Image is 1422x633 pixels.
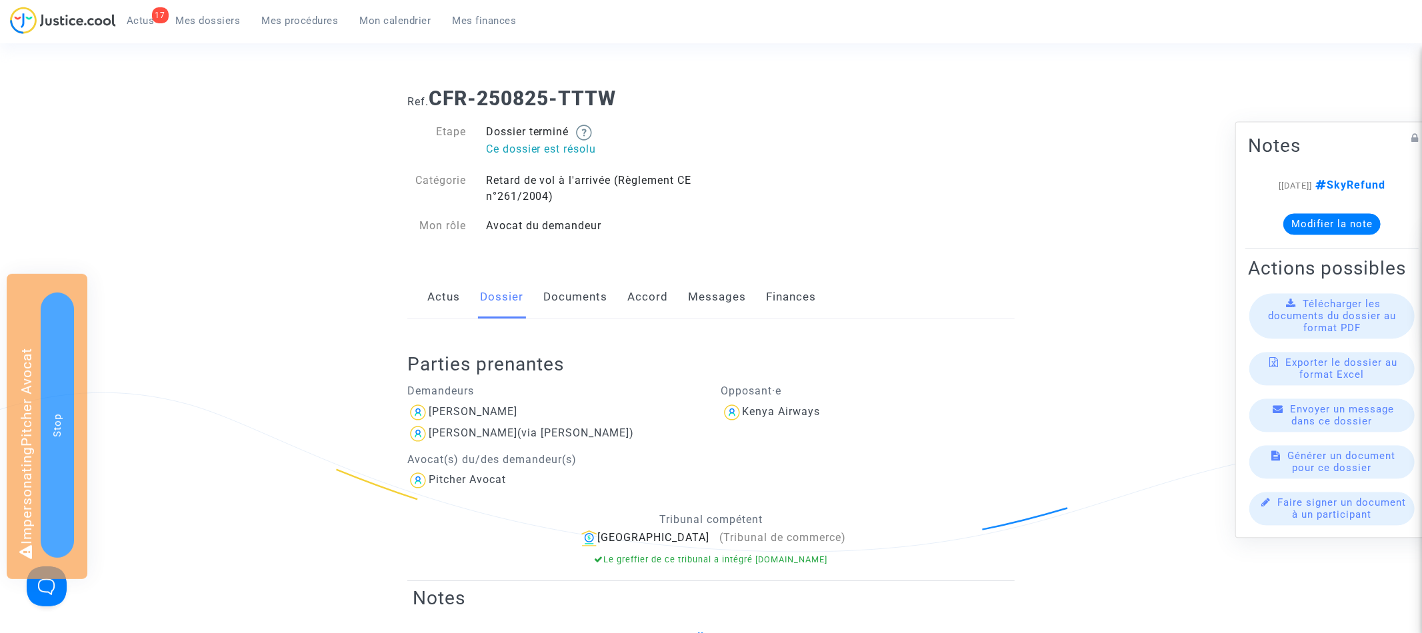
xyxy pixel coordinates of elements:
[360,15,431,27] span: Mon calendrier
[453,15,517,27] span: Mes finances
[1279,181,1312,191] span: [[DATE]]
[627,275,668,319] a: Accord
[7,274,87,579] div: Impersonating
[1248,135,1416,158] h2: Notes
[27,566,67,606] iframe: Help Scout Beacon - Open
[604,554,828,564] span: Le greffier de ce tribunal a intégré [DOMAIN_NAME]
[429,473,506,486] div: Pitcher Avocat
[407,511,1015,528] p: Tribunal compétent
[1286,357,1398,381] span: Exporter le dossier au format Excel
[407,382,701,399] p: Demandeurs
[719,531,846,544] span: (Tribunal de commerce)
[1268,299,1396,334] span: Télécharger les documents du dossier au format PDF
[517,426,634,439] span: (via [PERSON_NAME])
[427,275,460,319] a: Actus
[429,405,517,418] div: [PERSON_NAME]
[429,426,517,439] div: [PERSON_NAME]
[1248,257,1416,281] h2: Actions possibles
[442,11,527,31] a: Mes finances
[116,11,165,31] a: 17Actus
[176,15,241,27] span: Mes dossiers
[152,7,169,23] div: 17
[407,451,701,468] p: Avocat(s) du/des demandeur(s)
[476,218,711,234] div: Avocat du demandeur
[407,95,429,108] span: Ref.
[543,275,607,319] a: Documents
[766,275,816,319] a: Finances
[721,382,1015,399] p: Opposant·e
[1283,214,1381,235] button: Modifier la note
[10,7,116,34] img: jc-logo.svg
[1291,404,1395,428] span: Envoyer un message dans ce dossier
[407,352,1025,376] h2: Parties prenantes
[349,11,442,31] a: Mon calendrier
[1312,179,1385,192] span: SkyRefund
[480,275,523,319] a: Dossier
[429,87,616,110] b: CFR-250825-TTTW
[743,405,821,418] div: Kenya Airways
[41,293,74,558] button: Stop
[407,423,429,444] img: icon-user.svg
[262,15,339,27] span: Mes procédures
[407,470,429,491] img: icon-user.svg
[486,141,701,157] p: Ce dossier est résolu
[721,402,743,423] img: icon-user.svg
[576,125,592,141] img: help.svg
[476,173,711,205] div: Retard de vol à l'arrivée (Règlement CE n°261/2004)
[581,530,597,546] img: icon-banque.svg
[1277,497,1406,521] span: Faire signer un document à un participant
[1288,450,1396,474] span: Générer un document pour ce dossier
[413,586,1009,610] h2: Notes
[397,173,476,205] div: Catégorie
[397,124,476,159] div: Etape
[476,124,711,159] div: Dossier terminé
[51,413,63,436] span: Stop
[165,11,251,31] a: Mes dossiers
[688,275,746,319] a: Messages
[251,11,349,31] a: Mes procédures
[397,218,476,234] div: Mon rôle
[407,402,429,423] img: icon-user.svg
[127,15,155,27] span: Actus
[407,530,1015,546] div: [GEOGRAPHIC_DATA]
